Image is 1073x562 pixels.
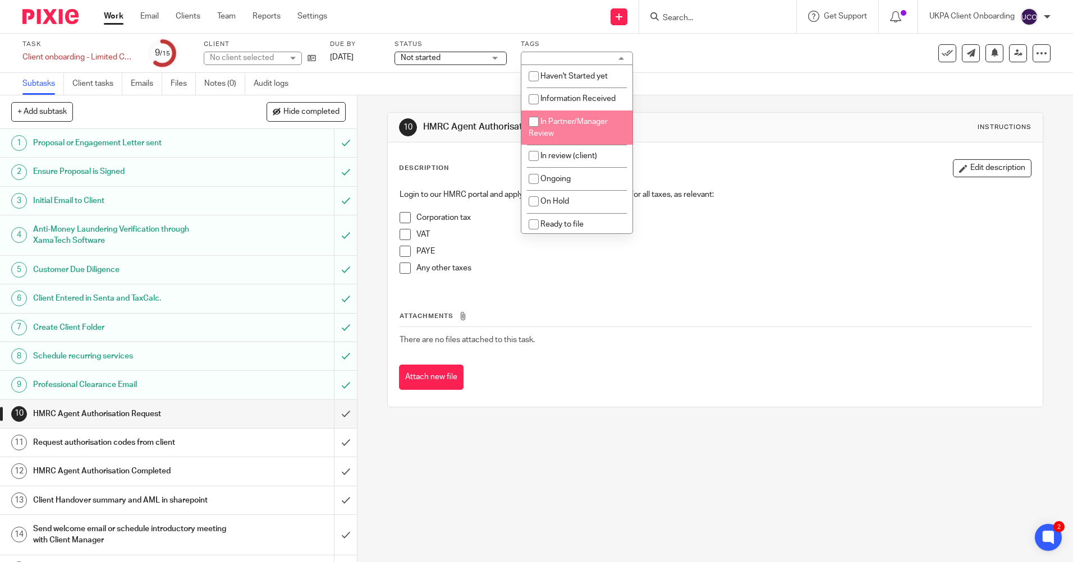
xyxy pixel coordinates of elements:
span: Hide completed [283,108,340,117]
img: Pixie [22,9,79,24]
div: 11 [11,435,27,450]
h1: Client Entered in Senta and TaxCalc. [33,290,226,307]
p: Corporation tax [416,212,1030,223]
a: Emails [131,73,162,95]
label: Tags [521,40,633,49]
a: Work [104,11,123,22]
div: 7 [11,320,27,335]
h1: Create Client Folder [33,319,226,336]
div: Client onboarding - Limited Company [22,52,135,63]
h1: Schedule recurring services [33,348,226,365]
input: Search [662,13,763,24]
div: 3 [11,193,27,209]
h1: Professional Clearance Email [33,376,226,393]
h1: HMRC Agent Authorisation Request [423,121,739,133]
p: Any other taxes [416,262,1030,274]
label: Due by [330,40,380,49]
div: 9 [155,47,170,59]
span: [DATE] [330,53,354,61]
h1: Request authorisation codes from client [33,434,226,451]
div: 4 [11,227,27,243]
div: 14 [11,527,27,542]
span: In review (client) [540,152,597,160]
p: VAT [416,229,1030,240]
a: Reports [253,11,281,22]
h1: Send welcome email or schedule introductory meeting with Client Manager [33,520,226,549]
p: Description [399,164,449,173]
label: Task [22,40,135,49]
h1: Customer Due Diligence [33,261,226,278]
a: Files [171,73,196,95]
div: 5 [11,262,27,278]
a: Email [140,11,159,22]
div: 10 [399,118,417,136]
a: Clients [176,11,200,22]
div: 2 [1053,521,1065,532]
a: Notes (0) [204,73,245,95]
h1: Proposal or Engagement Letter sent [33,135,226,151]
span: In Partner/Manager Review [529,118,608,137]
h1: HMRC Agent Authorisation Request [33,406,226,422]
p: UKPA Client Onboarding [929,11,1015,22]
div: Instructions [978,123,1031,132]
a: Client tasks [72,73,122,95]
button: + Add subtask [11,102,73,121]
span: Ready to file [540,220,584,228]
span: Get Support [824,12,867,20]
label: Status [395,40,507,49]
h1: Initial Email to Client [33,192,226,209]
div: 6 [11,291,27,306]
div: 8 [11,348,27,364]
a: Audit logs [254,73,297,95]
p: PAYE [416,246,1030,257]
h1: Client Handover summary and AML in sharepoint [33,492,226,509]
label: Client [204,40,316,49]
h1: Anti-Money Laundering Verification through XamaTech Software [33,221,226,250]
button: Edit description [953,159,1031,177]
div: 12 [11,463,27,479]
a: Subtasks [22,73,64,95]
div: 13 [11,492,27,508]
span: Not started [401,54,441,62]
img: svg%3E [1020,8,1038,26]
span: Haven't Started yet [540,72,608,80]
span: Ongoing [540,175,571,183]
div: 10 [11,406,27,422]
button: Attach new file [399,365,464,390]
span: Information Received [540,95,616,103]
a: Settings [297,11,327,22]
span: There are no files attached to this task. [400,336,535,344]
span: On Hold [540,197,569,205]
div: No client selected [210,52,283,63]
small: /15 [160,50,170,57]
h1: HMRC Agent Authorisation Completed [33,463,226,480]
div: 9 [11,377,27,393]
a: Team [217,11,236,22]
p: Login to our HMRC portal and apply for HMRC agent authorisation for all taxes, as relevant: [400,189,1030,200]
span: Attachments [400,313,453,319]
div: 2 [11,164,27,180]
h1: Ensure Proposal is Signed [33,163,226,180]
div: 1 [11,135,27,151]
button: Hide completed [267,102,346,121]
